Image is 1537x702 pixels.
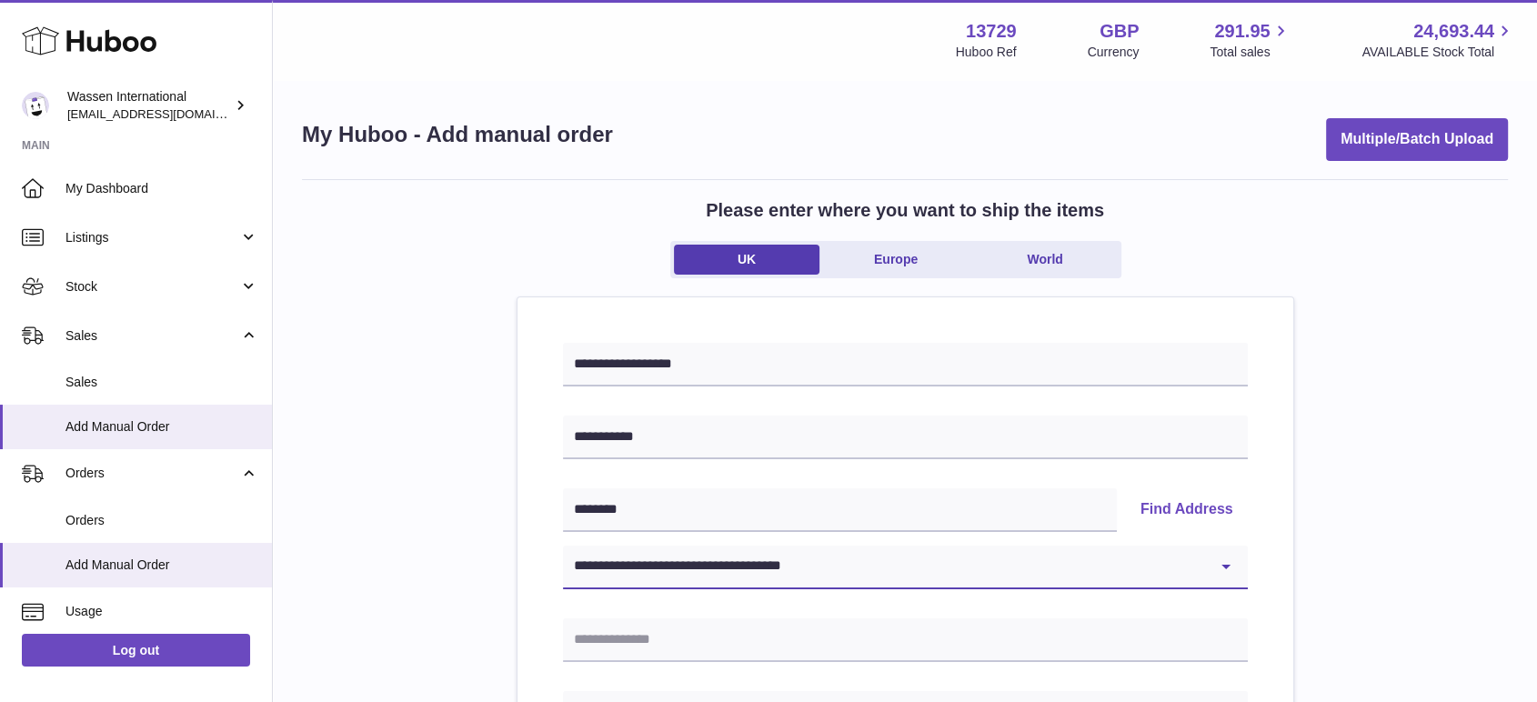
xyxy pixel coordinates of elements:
strong: 13729 [966,19,1017,44]
span: Sales [65,374,258,391]
a: Europe [823,245,969,275]
div: Wassen International [67,88,231,123]
span: Listings [65,229,239,246]
div: Huboo Ref [956,44,1017,61]
button: Find Address [1126,488,1248,532]
strong: GBP [1100,19,1139,44]
img: gemma.moses@wassen.com [22,92,49,119]
button: Multiple/Batch Upload [1326,118,1508,161]
span: My Dashboard [65,180,258,197]
span: Sales [65,327,239,345]
span: Add Manual Order [65,418,258,436]
a: Log out [22,634,250,667]
span: Orders [65,512,258,529]
a: UK [674,245,819,275]
span: Add Manual Order [65,557,258,574]
h1: My Huboo - Add manual order [302,120,613,149]
div: Currency [1088,44,1140,61]
span: [EMAIL_ADDRESS][DOMAIN_NAME] [67,106,267,121]
span: 291.95 [1214,19,1270,44]
span: Stock [65,278,239,296]
h2: Please enter where you want to ship the items [706,198,1104,223]
a: 291.95 Total sales [1210,19,1291,61]
a: 24,693.44 AVAILABLE Stock Total [1361,19,1515,61]
span: Orders [65,465,239,482]
span: AVAILABLE Stock Total [1361,44,1515,61]
span: Usage [65,603,258,620]
a: World [972,245,1118,275]
span: 24,693.44 [1413,19,1494,44]
span: Total sales [1210,44,1291,61]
